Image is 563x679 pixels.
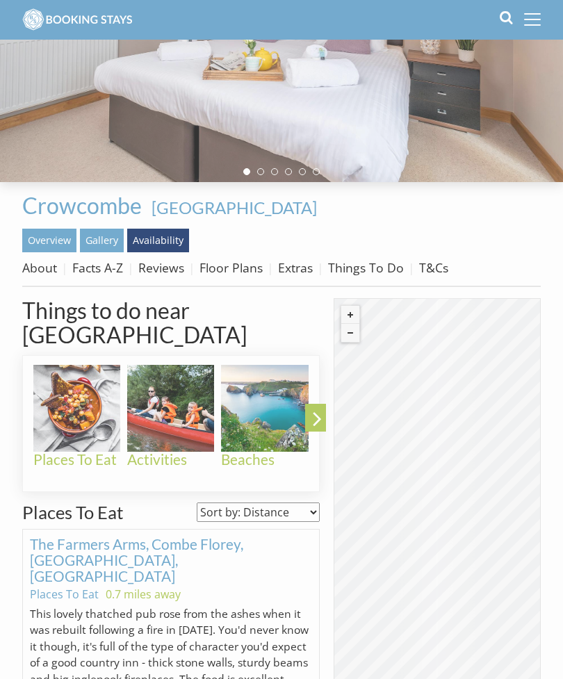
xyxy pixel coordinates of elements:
[22,192,142,219] span: Crowcombe
[316,452,402,484] h4: Places to Visit
[146,197,317,218] span: -
[316,365,409,484] a: Places to Visit
[221,365,308,452] img: Beaches
[22,502,124,523] a: Places To Eat
[22,6,133,33] img: BookingStays
[127,365,214,452] img: Activities
[152,197,317,218] a: [GEOGRAPHIC_DATA]
[278,259,313,276] a: Extras
[33,365,127,468] a: Places To Eat
[22,298,320,347] h1: Things to do near [GEOGRAPHIC_DATA]
[127,365,221,468] a: Activities
[80,229,124,252] a: Gallery
[221,365,315,468] a: Beaches
[33,365,120,452] img: Places To Eat
[138,259,184,276] a: Reviews
[316,365,402,452] img: Places to Visit
[30,535,243,584] a: The Farmers Arms, Combe Florey, [GEOGRAPHIC_DATA], [GEOGRAPHIC_DATA]
[199,259,263,276] a: Floor Plans
[22,229,76,252] a: Overview
[328,259,404,276] a: Things To Do
[127,452,214,468] h4: Activities
[127,229,189,252] a: Availability
[221,452,308,468] h4: Beaches
[22,192,146,219] a: Crowcombe
[30,587,99,602] a: Places To Eat
[341,324,359,342] button: Zoom out
[341,306,359,324] button: Zoom in
[106,586,181,603] li: 0.7 miles away
[72,259,123,276] a: Facts A-Z
[33,452,120,468] h4: Places To Eat
[22,259,57,276] a: About
[419,259,448,276] a: T&Cs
